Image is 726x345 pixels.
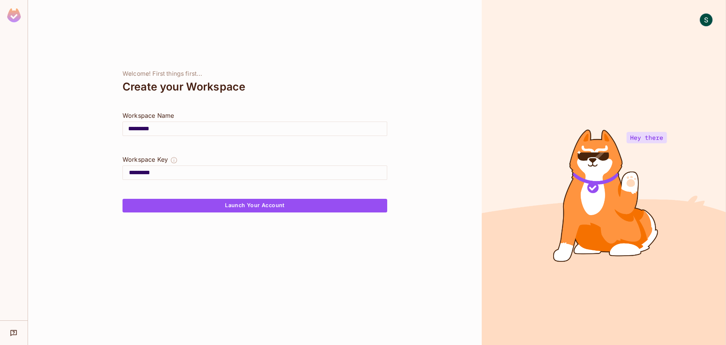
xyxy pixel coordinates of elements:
div: Welcome! First things first... [123,70,387,78]
div: Help & Updates [5,325,22,340]
div: Workspace Name [123,111,387,120]
img: SReyMgAAAABJRU5ErkJggg== [7,8,21,22]
div: Workspace Key [123,155,168,164]
button: Launch Your Account [123,199,387,212]
button: The Workspace Key is unique, and serves as the identifier of your workspace. [170,155,178,165]
div: Create your Workspace [123,78,387,96]
img: Sujan Ghimire [700,14,712,26]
